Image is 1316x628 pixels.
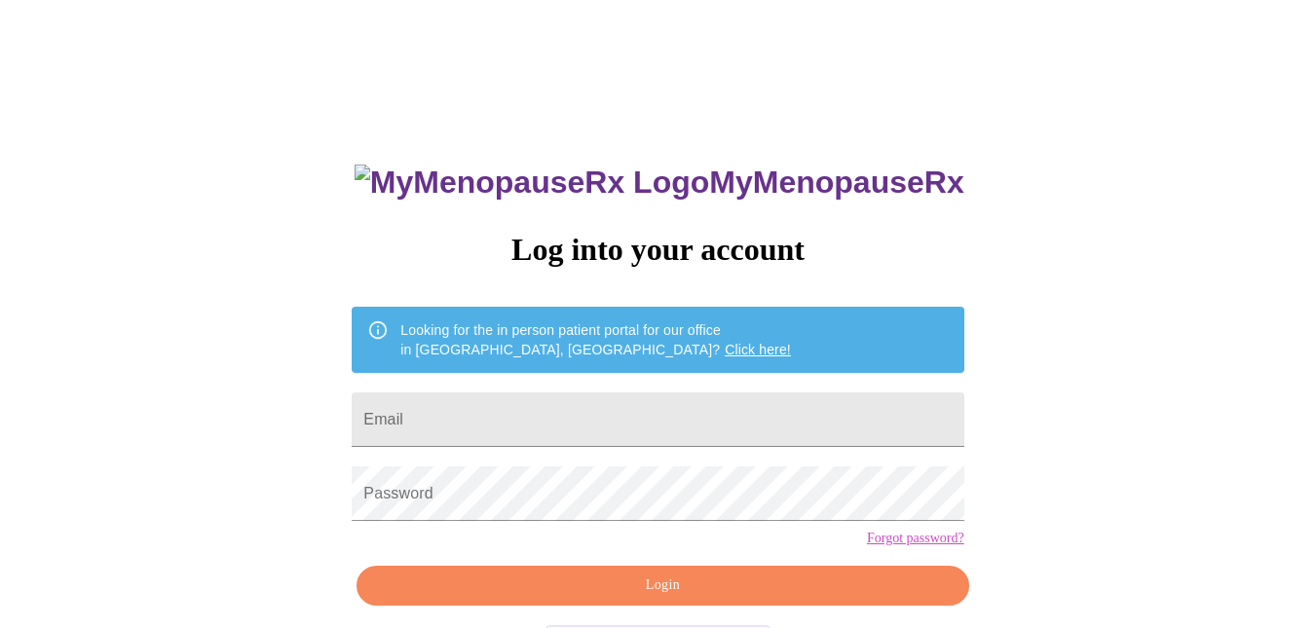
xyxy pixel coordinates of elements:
[400,313,791,367] div: Looking for the in person patient portal for our office in [GEOGRAPHIC_DATA], [GEOGRAPHIC_DATA]?
[379,573,946,598] span: Login
[867,531,964,546] a: Forgot password?
[355,165,964,201] h3: MyMenopauseRx
[355,165,709,201] img: MyMenopauseRx Logo
[357,566,968,606] button: Login
[352,232,963,268] h3: Log into your account
[725,342,791,357] a: Click here!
